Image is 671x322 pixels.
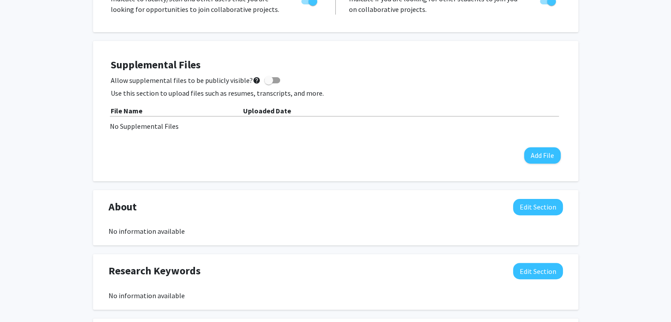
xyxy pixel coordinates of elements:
[111,59,561,71] h4: Supplemental Files
[111,88,561,98] p: Use this section to upload files such as resumes, transcripts, and more.
[109,226,563,236] div: No information available
[513,199,563,215] button: Edit About
[109,263,201,279] span: Research Keywords
[243,106,291,115] b: Uploaded Date
[253,75,261,86] mat-icon: help
[111,75,261,86] span: Allow supplemental files to be publicly visible?
[7,282,37,315] iframe: Chat
[524,147,561,164] button: Add File
[110,121,562,131] div: No Supplemental Files
[109,290,563,301] div: No information available
[513,263,563,279] button: Edit Research Keywords
[109,199,137,215] span: About
[111,106,142,115] b: File Name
